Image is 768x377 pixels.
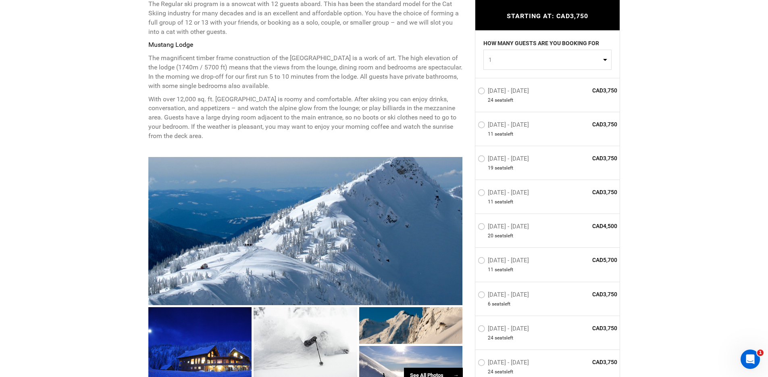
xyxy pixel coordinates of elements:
span: s [504,130,506,137]
span: 11 [488,266,493,273]
span: seat left [495,165,513,172]
span: 24 [488,96,493,103]
label: [DATE] - [DATE] [478,257,531,266]
span: CAD3,750 [559,358,618,366]
span: s [501,300,504,307]
label: [DATE] - [DATE] [478,358,531,368]
span: 24 [488,334,493,341]
span: CAD3,750 [559,86,618,94]
span: 19 [488,165,493,172]
label: [DATE] - [DATE] [478,189,531,199]
label: [DATE] - [DATE] [478,155,531,165]
span: CAD3,750 [559,188,618,196]
span: 1 [489,55,601,63]
span: seat left [495,368,513,375]
span: seat left [495,266,513,273]
span: s [504,334,506,341]
span: STARTING AT: CAD3,750 [507,12,588,20]
span: 24 [488,368,493,375]
iframe: Intercom live chat [741,350,760,369]
span: s [504,368,506,375]
label: [DATE] - [DATE] [478,121,531,130]
span: CAD3,750 [559,154,618,162]
span: seat left [495,334,513,341]
p: The magnificent timber frame construction of the [GEOGRAPHIC_DATA] is a work of art. The high ele... [148,54,463,90]
span: seat left [495,96,513,103]
span: 11 [488,130,493,137]
span: CAD5,700 [559,256,618,264]
span: seat left [495,199,513,205]
p: With over 12,000 sq. ft. [GEOGRAPHIC_DATA] is roomy and comfortable. After skiing you can enjoy d... [148,95,463,141]
span: seat left [495,232,513,239]
span: s [504,199,506,205]
span: s [504,266,506,273]
span: 1 [757,350,764,356]
span: CAD3,750 [559,120,618,128]
label: [DATE] - [DATE] [478,223,531,232]
label: HOW MANY GUESTS ARE YOU BOOKING FOR [483,39,599,49]
span: 20 [488,232,493,239]
strong: Mustang Lodge [148,41,193,48]
span: s [504,96,506,103]
span: s [504,165,506,172]
span: seat left [495,130,513,137]
span: CAD3,750 [559,324,618,332]
button: 1 [483,49,612,69]
span: 6 [488,300,491,307]
label: [DATE] - [DATE] [478,87,531,96]
span: seat left [492,300,510,307]
span: CAD3,750 [559,290,618,298]
span: CAD4,500 [559,222,618,230]
span: 11 [488,199,493,205]
label: [DATE] - [DATE] [478,325,531,334]
span: s [504,232,506,239]
label: [DATE] - [DATE] [478,291,531,300]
